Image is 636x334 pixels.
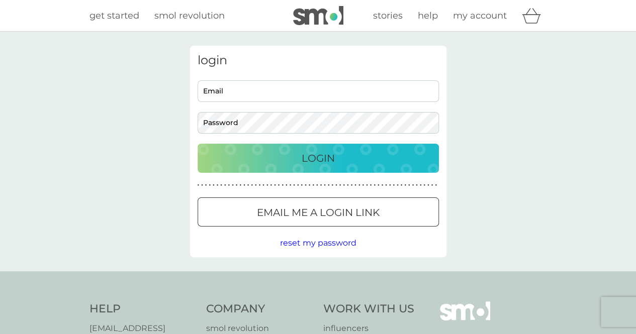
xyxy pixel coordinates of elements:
p: ● [412,183,414,188]
p: ● [290,183,292,188]
span: get started [89,10,139,21]
p: ● [274,183,276,188]
p: ● [416,183,418,188]
div: basket [522,6,547,26]
p: ● [286,183,288,188]
p: ● [217,183,219,188]
p: ● [358,183,360,188]
h4: Work With Us [323,301,414,317]
p: ● [213,183,215,188]
h4: Company [206,301,313,317]
p: ● [366,183,368,188]
p: ● [382,183,384,188]
p: ● [239,183,241,188]
p: ● [247,183,249,188]
p: ● [259,183,261,188]
p: ● [209,183,211,188]
p: Email me a login link [257,204,380,220]
p: ● [420,183,422,188]
p: ● [297,183,299,188]
p: ● [335,183,337,188]
p: ● [393,183,395,188]
p: ● [378,183,380,188]
p: ● [431,183,433,188]
img: smol [293,6,343,25]
p: Login [302,150,335,166]
p: ● [243,183,245,188]
p: ● [201,183,203,188]
p: ● [282,183,284,188]
p: ● [339,183,341,188]
p: ● [270,183,272,188]
p: ● [331,183,333,188]
p: ● [351,183,353,188]
p: ● [205,183,207,188]
span: help [418,10,438,21]
h4: Help [89,301,197,317]
p: ● [374,183,376,188]
p: ● [423,183,425,188]
p: ● [343,183,345,188]
span: smol revolution [154,10,225,21]
p: ● [370,183,372,188]
p: ● [198,183,200,188]
p: ● [328,183,330,188]
a: smol revolution [154,9,225,23]
p: ● [251,183,253,188]
p: ● [354,183,356,188]
p: ● [435,183,437,188]
a: stories [373,9,403,23]
a: my account [453,9,507,23]
p: ● [278,183,280,188]
a: get started [89,9,139,23]
p: ● [427,183,429,188]
p: ● [301,183,303,188]
p: ● [320,183,322,188]
p: ● [389,183,391,188]
p: ● [316,183,318,188]
p: ● [385,183,387,188]
h3: login [198,53,439,68]
p: ● [312,183,314,188]
p: ● [362,183,364,188]
span: my account [453,10,507,21]
span: reset my password [280,238,356,248]
p: ● [293,183,295,188]
p: ● [220,183,222,188]
p: ● [401,183,403,188]
span: stories [373,10,403,21]
p: ● [266,183,268,188]
p: ● [228,183,230,188]
p: ● [397,183,399,188]
button: reset my password [280,237,356,250]
p: ● [305,183,307,188]
button: Login [198,144,439,173]
p: ● [224,183,226,188]
p: ● [324,183,326,188]
a: help [418,9,438,23]
p: ● [347,183,349,188]
p: ● [408,183,410,188]
p: ● [232,183,234,188]
p: ● [404,183,406,188]
button: Email me a login link [198,197,439,227]
p: ● [236,183,238,188]
p: ● [309,183,311,188]
p: ● [255,183,257,188]
p: ● [262,183,264,188]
